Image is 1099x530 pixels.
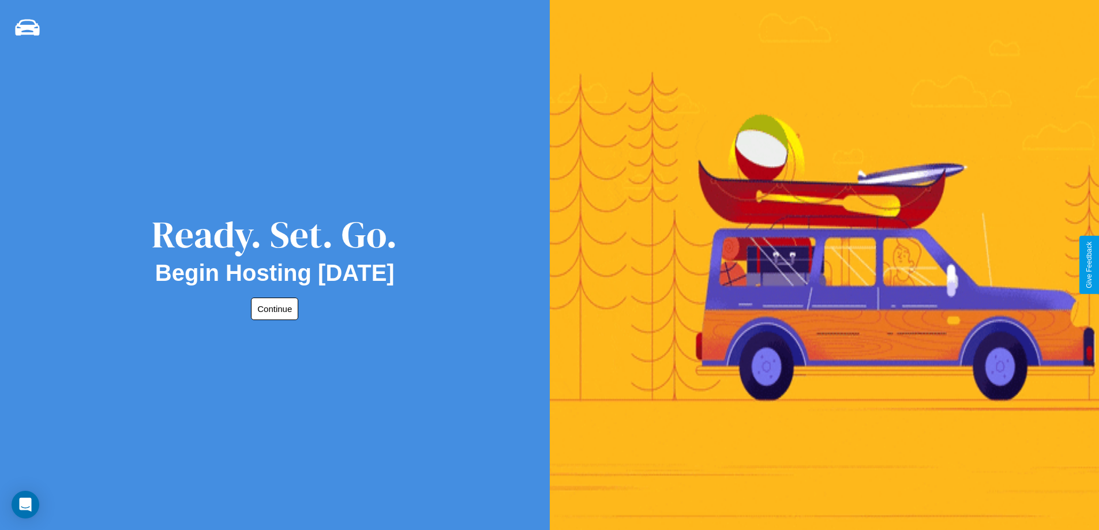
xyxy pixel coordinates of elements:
button: Continue [251,298,298,320]
div: Open Intercom Messenger [12,491,39,518]
h2: Begin Hosting [DATE] [155,260,395,286]
div: Give Feedback [1085,242,1093,288]
div: Ready. Set. Go. [152,209,397,260]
